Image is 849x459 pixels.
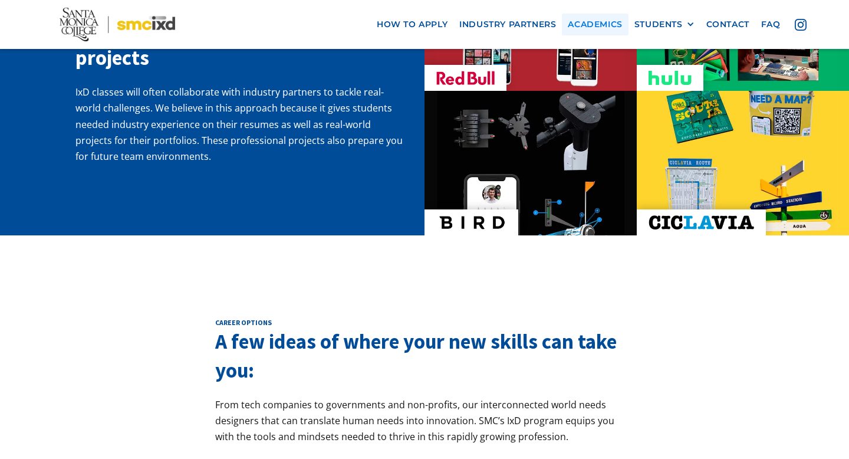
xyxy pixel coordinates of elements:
[215,318,634,327] h2: career options
[755,14,787,35] a: faq
[215,397,634,445] p: From tech companies to governments and non-profits, our interconnected world needs designers that...
[60,7,176,41] img: Santa Monica College - SMC IxD logo
[700,14,755,35] a: contact
[634,19,695,29] div: STUDENTS
[634,19,683,29] div: STUDENTS
[562,14,628,35] a: Academics
[75,84,407,165] p: IxD classes will often collaborate with industry partners to tackle real-world challenges. We bel...
[215,327,634,385] h3: A few ideas of where your new skills can take you:
[371,14,453,35] a: how to apply
[453,14,562,35] a: industry partners
[795,19,807,31] img: icon - instagram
